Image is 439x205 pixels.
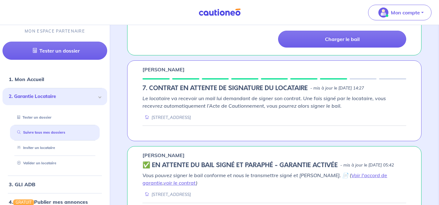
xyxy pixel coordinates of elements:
[9,93,96,100] span: 2. Garantie Locataire
[2,178,107,190] div: 3. GLI ADB
[163,180,196,186] a: voir le contrat
[196,8,243,16] img: Cautioneo
[142,85,308,92] h5: 7. CONTRAT EN ATTENTE DE SIGNATURE DU LOCATAIRE
[142,151,185,159] p: [PERSON_NAME]
[142,161,406,169] div: state: CONTRACT-SIGNED, Context: FINISHED,IS-GL-CAUTION
[15,115,52,119] a: Tester un dossier
[325,36,360,42] p: Charger le bail
[25,28,85,34] p: MON ESPACE PARTENAIRE
[10,143,100,153] div: Inviter un locataire
[310,85,364,91] p: - mis à jour le [DATE] 14:27
[2,42,107,60] a: Tester un dossier
[9,198,88,205] a: 4.GRATUITPublier mes annonces
[142,172,387,186] em: Vous pouvez signer le bail conforme et nous le transmettre signé et [PERSON_NAME]. 📄 ( , )
[2,88,107,105] div: 2. Garantie Locataire
[142,115,191,120] div: [STREET_ADDRESS]
[142,192,191,197] div: [STREET_ADDRESS]
[15,130,65,135] a: Suivre tous mes dossiers
[378,8,388,18] img: illu_account_valid_menu.svg
[278,31,406,48] a: Charger le bail
[10,158,100,168] div: Valider un locataire
[142,161,338,169] h5: ✅️️️ EN ATTENTE DU BAIL SIGNÉ ET PARAPHÉ - GARANTIE ACTIVÉE
[142,66,185,73] p: [PERSON_NAME]
[391,9,420,16] p: Mon compte
[142,85,406,92] div: state: RENTER-PAYMENT-METHOD-IN-PROGRESS, Context: ,IS-GL-CAUTION
[340,162,394,168] p: - mis à jour le [DATE] 05:42
[15,161,56,165] a: Valider un locataire
[368,5,432,20] button: illu_account_valid_menu.svgMon compte
[10,112,100,122] div: Tester un dossier
[2,73,107,85] div: 1. Mon Accueil
[9,181,35,187] a: 3. GLI ADB
[15,146,55,150] a: Inviter un locataire
[142,95,386,109] em: Le locataire va recevoir un mail lui demandant de signer son contrat. Une fois signé par le locat...
[9,76,44,82] a: 1. Mon Accueil
[10,127,100,138] div: Suivre tous mes dossiers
